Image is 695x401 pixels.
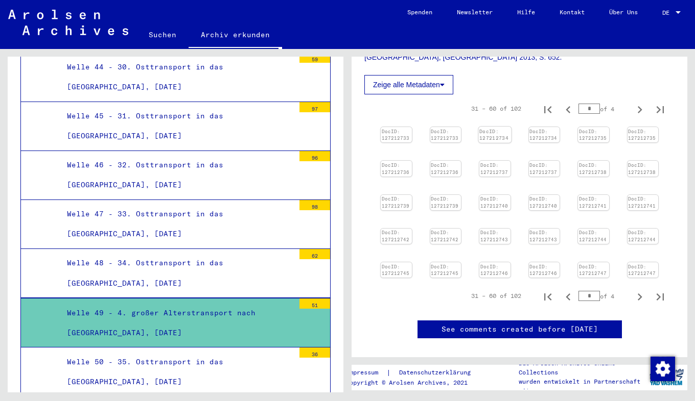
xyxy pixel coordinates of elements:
[59,253,294,293] div: Welle 48 - 34. Osttransport in das [GEOGRAPHIC_DATA], [DATE]
[538,326,558,346] button: First page
[299,53,330,63] div: 59
[650,98,670,119] button: Last page
[519,359,645,377] p: Die Arolsen Archives Online-Collections
[8,10,128,35] img: Arolsen_neg.svg
[346,378,483,387] p: Copyright © Arolsen Archives, 2021
[382,236,409,249] a: DocID: 127212739
[579,236,607,249] a: DocID: 127212741
[364,75,453,94] button: Zeige alle Metadaten
[630,326,650,346] button: Next page
[628,148,656,161] a: DocID: 127212735
[480,304,508,317] a: DocID: 127212746
[538,98,558,119] button: First page
[59,106,294,146] div: Welle 45 - 31. Osttransport in das [GEOGRAPHIC_DATA], [DATE]
[480,270,508,283] a: DocID: 127212743
[189,22,282,49] a: Archiv erkunden
[628,304,656,317] a: DocID: 127212747
[480,236,508,249] a: DocID: 127212740
[381,181,412,202] img: 001.jpg
[382,148,409,161] a: DocID: 127212733
[529,148,557,161] a: DocID: 127212734
[558,98,578,119] button: Previous page
[558,326,578,346] button: Previous page
[391,367,483,378] a: Datenschutzerklärung
[299,298,330,309] div: 51
[471,104,521,113] div: 31 – 60 of 102
[651,357,675,381] img: Zustimmung ändern
[136,22,189,47] a: Suchen
[346,367,386,378] a: Impressum
[662,9,674,16] span: DE
[346,367,483,378] div: |
[299,102,330,112] div: 97
[628,127,659,147] img: 002.jpg
[431,304,458,317] a: DocID: 127212745
[480,203,508,215] a: DocID: 127212737
[647,364,686,390] img: yv_logo.png
[579,203,607,215] a: DocID: 127212738
[578,332,630,341] div: of 4
[579,304,607,317] a: DocID: 127212747
[519,377,645,395] p: wurden entwickelt in Partnerschaft mit
[529,236,557,249] a: DocID: 127212740
[628,203,656,215] a: DocID: 127212738
[59,57,294,97] div: Welle 44 - 30. Osttransport in das [GEOGRAPHIC_DATA], [DATE]
[382,270,409,283] a: DocID: 127212742
[431,270,458,283] a: DocID: 127212742
[650,326,670,346] button: Last page
[431,203,458,215] a: DocID: 127212736
[431,148,458,161] a: DocID: 127212733
[299,200,330,210] div: 98
[579,270,607,283] a: DocID: 127212744
[59,303,294,343] div: Welle 49 - 4. großer Alterstransport nach [GEOGRAPHIC_DATA], [DATE]
[471,332,521,341] div: 31 – 60 of 102
[299,347,330,358] div: 36
[59,352,294,392] div: Welle 50 - 35. Osttransport in das [GEOGRAPHIC_DATA], [DATE]
[579,148,607,161] a: DocID: 127212735
[299,249,330,259] div: 62
[382,203,409,215] a: DocID: 127212736
[59,204,294,244] div: Welle 47 - 33. Osttransport in das [GEOGRAPHIC_DATA], [DATE]
[529,270,557,283] a: DocID: 127212743
[529,203,557,215] a: DocID: 127212737
[431,236,458,249] a: DocID: 127212739
[628,270,656,283] a: DocID: 127212744
[479,149,508,162] a: DocID: 127212734
[578,104,630,114] div: of 4
[59,155,294,195] div: Welle 46 - 32. Osttransport in das [GEOGRAPHIC_DATA], [DATE]
[299,151,330,161] div: 96
[382,304,409,317] a: DocID: 127212745
[529,127,560,147] img: 002.jpg
[628,236,656,249] a: DocID: 127212741
[529,304,557,317] a: DocID: 127212746
[630,98,650,119] button: Next page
